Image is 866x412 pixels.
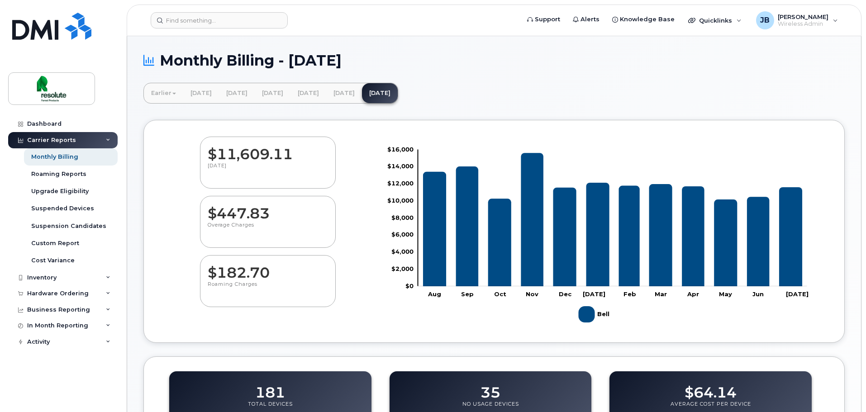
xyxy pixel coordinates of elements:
tspan: May [719,290,732,297]
tspan: $2,000 [391,265,414,272]
tspan: Mar [655,290,667,297]
a: [DATE] [219,83,255,103]
p: Overage Charges [208,222,328,238]
tspan: Oct [494,290,506,297]
g: Bell [423,153,802,286]
a: Earlier [144,83,183,103]
p: Roaming Charges [208,281,328,297]
tspan: $12,000 [387,180,414,187]
tspan: Jun [752,290,764,297]
tspan: [DATE] [786,290,809,297]
g: Bell [579,303,612,326]
tspan: Sep [461,290,474,297]
dd: $11,609.11 [208,137,328,162]
tspan: $6,000 [391,231,414,238]
h1: Monthly Billing - [DATE] [143,52,845,68]
tspan: $8,000 [391,213,414,221]
g: Chart [387,145,809,326]
dd: $64.14 [685,375,737,401]
a: [DATE] [255,83,290,103]
tspan: Nov [526,290,538,297]
p: [DATE] [208,162,328,179]
tspan: Feb [623,290,636,297]
a: [DATE] [362,83,398,103]
tspan: $16,000 [387,145,414,152]
a: [DATE] [183,83,219,103]
tspan: Dec [559,290,572,297]
tspan: [DATE] [583,290,605,297]
dd: 181 [255,375,285,401]
dd: $182.70 [208,256,328,281]
tspan: $10,000 [387,196,414,204]
tspan: $14,000 [387,162,414,170]
a: [DATE] [326,83,362,103]
tspan: $4,000 [391,248,414,255]
tspan: $0 [405,282,414,289]
dd: 35 [481,375,500,401]
tspan: Apr [687,290,699,297]
g: Legend [579,303,612,326]
dd: $447.83 [208,196,328,222]
tspan: Aug [428,290,441,297]
a: [DATE] [290,83,326,103]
